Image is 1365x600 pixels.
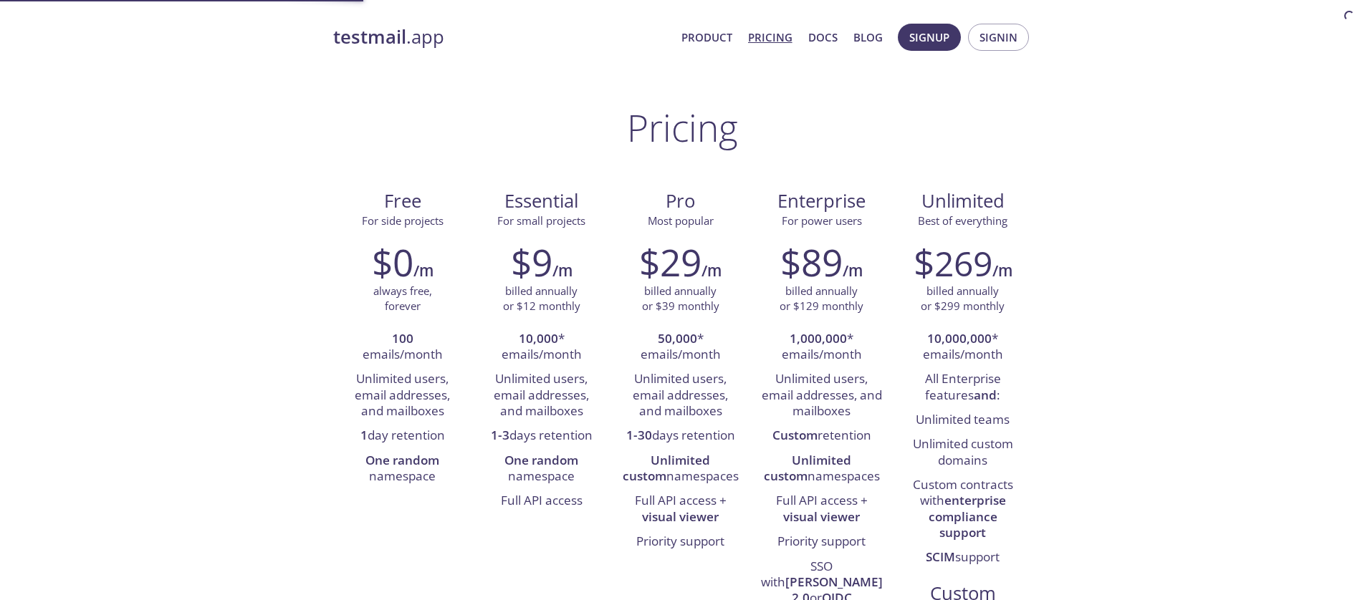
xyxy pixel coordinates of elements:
strong: Custom [772,427,818,443]
h6: /m [413,258,434,283]
strong: testmail [333,24,406,49]
li: namespace [344,449,461,490]
h6: /m [992,258,1012,283]
h2: $0 [372,241,413,284]
li: Full API access + [622,489,739,530]
li: Unlimited users, email addresses, and mailboxes [483,367,600,424]
a: Pricing [748,28,792,47]
li: namespaces [622,449,739,490]
li: * emails/month [483,327,600,368]
li: day retention [344,424,461,448]
li: days retention [622,424,739,448]
span: For small projects [497,213,585,228]
strong: 50,000 [658,330,697,347]
h1: Pricing [627,106,738,149]
li: Unlimited users, email addresses, and mailboxes [622,367,739,424]
p: billed annually or $12 monthly [503,284,580,314]
strong: 10,000 [519,330,558,347]
strong: and [974,387,997,403]
span: Essential [484,189,600,213]
strong: One random [365,452,439,468]
h6: /m [701,258,722,283]
a: Blog [853,28,883,47]
a: Docs [808,28,838,47]
li: Unlimited users, email addresses, and mailboxes [761,367,883,424]
li: * emails/month [622,327,739,368]
strong: visual viewer [642,508,719,525]
span: 269 [934,240,992,286]
li: * emails/month [904,327,1022,368]
h2: $89 [780,241,843,284]
h2: $9 [511,241,552,284]
span: Signup [909,28,949,47]
span: Most popular [648,213,714,228]
strong: visual viewer [783,508,860,525]
button: Signup [898,24,961,51]
strong: 1-3 [491,427,509,443]
li: retention [761,424,883,448]
span: Signin [980,28,1017,47]
p: billed annually or $299 monthly [921,284,1005,314]
h2: $ [914,241,992,284]
li: namespaces [761,449,883,490]
strong: 1,000,000 [790,330,847,347]
strong: 1 [360,427,368,443]
li: emails/month [344,327,461,368]
strong: SCIM [926,548,955,565]
strong: Unlimited custom [764,452,852,484]
h2: $29 [639,241,701,284]
span: Unlimited [921,188,1005,213]
p: billed annually or $129 monthly [780,284,863,314]
h6: /m [552,258,573,283]
li: namespace [483,449,600,490]
span: Pro [623,189,739,213]
p: billed annually or $39 monthly [642,284,719,314]
strong: 10,000,000 [927,330,992,347]
li: * emails/month [761,327,883,368]
span: Best of everything [918,213,1007,228]
li: support [904,546,1022,570]
button: Signin [968,24,1029,51]
span: Enterprise [762,189,882,213]
li: Custom contracts with [904,473,1022,546]
strong: One random [504,452,578,468]
a: Product [681,28,732,47]
strong: 100 [392,330,413,347]
a: testmail.app [333,25,670,49]
p: always free, forever [373,284,432,314]
li: Full API access + [761,489,883,530]
span: For power users [782,213,862,228]
strong: Unlimited custom [623,452,711,484]
strong: enterprise compliance support [929,492,1006,541]
li: Full API access [483,489,600,513]
li: Priority support [761,530,883,554]
li: All Enterprise features : [904,367,1022,408]
span: Free [345,189,461,213]
li: Unlimited custom domains [904,432,1022,473]
li: Priority support [622,530,739,554]
h6: /m [843,258,863,283]
li: Unlimited teams [904,408,1022,432]
span: For side projects [362,213,444,228]
li: days retention [483,424,600,448]
strong: 1-30 [626,427,652,443]
li: Unlimited users, email addresses, and mailboxes [344,367,461,424]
